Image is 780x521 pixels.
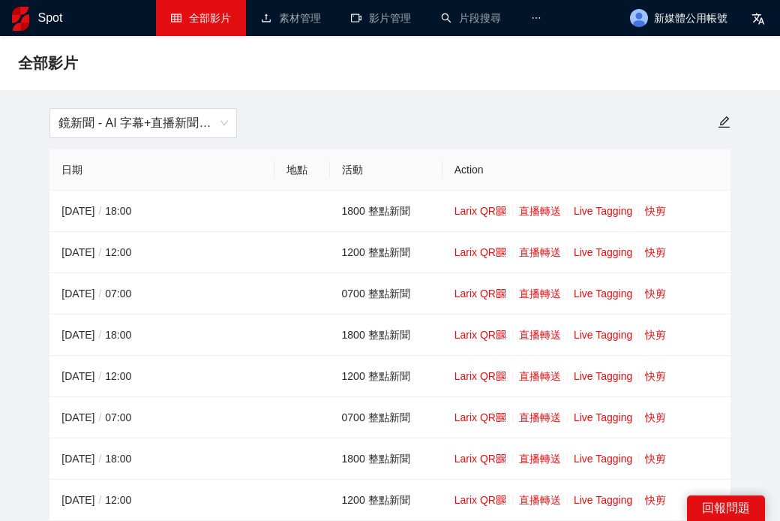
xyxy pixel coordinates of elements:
[94,411,105,423] span: /
[519,246,561,258] a: 直播轉送
[351,12,411,24] a: video-camera影片管理
[496,371,506,381] span: qrcode
[49,356,274,397] td: [DATE] 12:00
[687,495,765,521] div: 回報問題
[330,480,442,521] td: 1200 整點新聞
[519,411,561,423] a: 直播轉送
[94,370,105,382] span: /
[171,13,181,23] span: table
[454,411,506,423] a: Larix QR
[49,315,274,356] td: [DATE] 18:00
[442,149,730,191] th: Action
[519,329,561,341] a: 直播轉送
[330,149,442,191] th: 活動
[645,411,666,423] a: 快剪
[645,205,666,217] a: 快剪
[496,495,506,505] span: qrcode
[454,370,506,382] a: Larix QR
[519,288,561,300] a: 直播轉送
[496,330,506,340] span: qrcode
[261,12,321,24] a: upload素材管理
[645,288,666,300] a: 快剪
[94,329,105,341] span: /
[330,273,442,315] td: 0700 整點新聞
[531,13,541,23] span: ellipsis
[330,191,442,232] td: 1800 整點新聞
[454,246,506,258] a: Larix QR
[645,329,666,341] a: 快剪
[49,273,274,315] td: [DATE] 07:00
[49,191,274,232] td: [DATE] 18:00
[519,494,561,506] a: 直播轉送
[330,438,442,480] td: 1800 整點新聞
[49,438,274,480] td: [DATE] 18:00
[274,149,329,191] th: 地點
[574,205,632,217] a: Live Tagging
[630,9,648,27] img: avatar
[574,288,632,300] a: Live Tagging
[519,370,561,382] a: 直播轉送
[94,246,105,258] span: /
[18,51,78,75] span: 全部影片
[454,494,506,506] a: Larix QR
[574,246,632,258] a: Live Tagging
[94,288,105,300] span: /
[49,397,274,438] td: [DATE] 07:00
[519,205,561,217] a: 直播轉送
[496,412,506,423] span: qrcode
[496,288,506,299] span: qrcode
[454,288,506,300] a: Larix QR
[12,7,29,31] img: logo
[574,329,632,341] a: Live Tagging
[454,329,506,341] a: Larix QR
[330,315,442,356] td: 1800 整點新聞
[496,453,506,464] span: qrcode
[645,494,666,506] a: 快剪
[330,397,442,438] td: 0700 整點新聞
[645,453,666,465] a: 快剪
[574,494,632,506] a: Live Tagging
[94,494,105,506] span: /
[330,356,442,397] td: 1200 整點新聞
[330,232,442,273] td: 1200 整點新聞
[574,453,632,465] a: Live Tagging
[441,12,501,24] a: search片段搜尋
[454,205,506,217] a: Larix QR
[94,205,105,217] span: /
[496,247,506,257] span: qrcode
[519,453,561,465] a: 直播轉送
[94,453,105,465] span: /
[574,411,632,423] a: Live Tagging
[189,12,231,24] span: 全部影片
[645,246,666,258] a: 快剪
[49,149,274,191] th: 日期
[58,109,228,137] span: 鏡新聞 - AI 字幕+直播新聞（2025-2027）
[49,480,274,521] td: [DATE] 12:00
[645,370,666,382] a: 快剪
[49,232,274,273] td: [DATE] 12:00
[574,370,632,382] a: Live Tagging
[454,453,506,465] a: Larix QR
[496,206,506,216] span: qrcode
[718,116,730,128] span: edit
